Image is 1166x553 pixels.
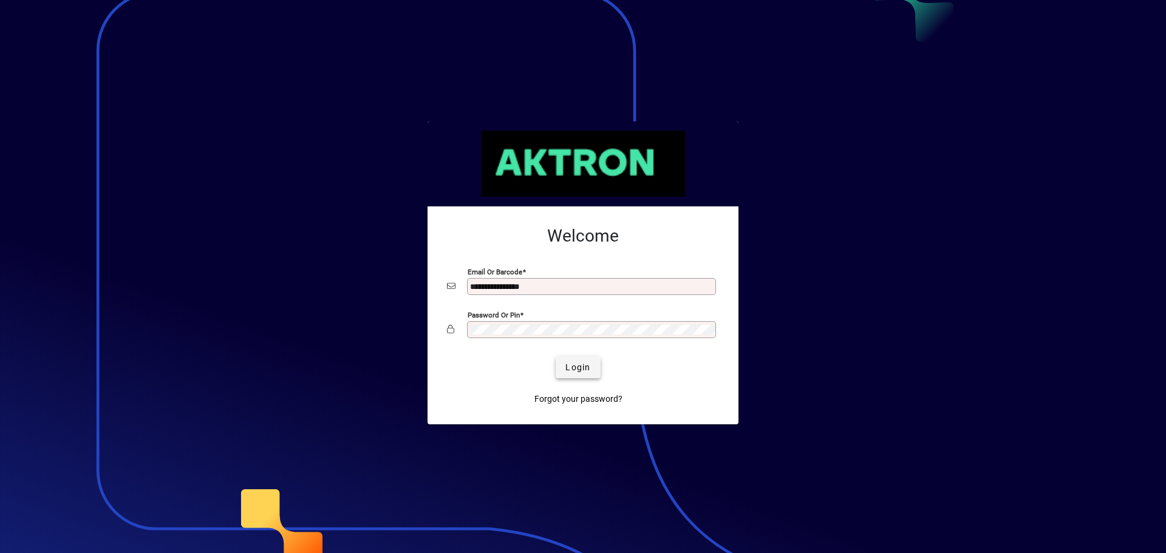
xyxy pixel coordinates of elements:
[530,388,627,410] a: Forgot your password?
[565,361,590,374] span: Login
[447,226,719,246] h2: Welcome
[556,356,600,378] button: Login
[534,393,622,405] span: Forgot your password?
[468,311,520,319] mat-label: Password or Pin
[468,268,522,276] mat-label: Email or Barcode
